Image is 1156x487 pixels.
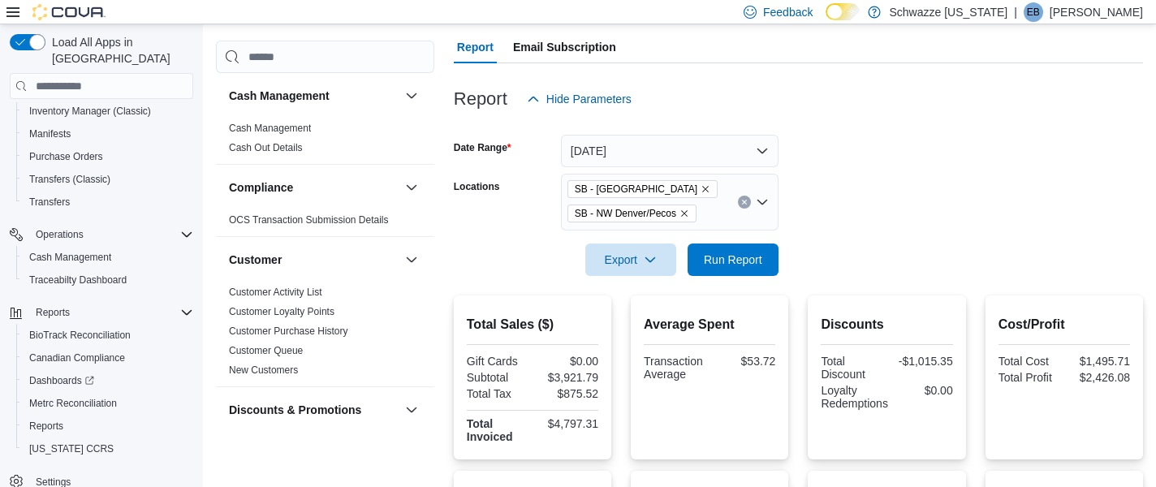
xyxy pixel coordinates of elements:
button: Traceabilty Dashboard [16,269,200,291]
span: Traceabilty Dashboard [23,270,193,290]
div: $875.52 [536,387,598,400]
button: Cash Management [229,88,399,104]
h3: Report [454,89,507,109]
span: SB - [GEOGRAPHIC_DATA] [575,181,697,197]
span: Traceabilty Dashboard [29,274,127,287]
span: Reports [29,420,63,433]
h2: Discounts [821,315,952,334]
div: -$1,015.35 [891,355,953,368]
span: Inventory Manager (Classic) [29,105,151,118]
a: Traceabilty Dashboard [23,270,133,290]
button: Reports [16,415,200,437]
button: Remove SB - NW Denver/Pecos from selection in this group [679,209,689,218]
a: Customer Loyalty Points [229,306,334,317]
label: Date Range [454,141,511,154]
button: Canadian Compliance [16,347,200,369]
label: Locations [454,180,500,193]
a: Customer Activity List [229,287,322,298]
div: Transaction Average [644,355,706,381]
div: $0.00 [895,384,953,397]
h3: Compliance [229,179,293,196]
button: Open list of options [756,196,769,209]
button: Cash Management [402,86,421,106]
div: $53.72 [713,355,775,368]
span: Dashboards [29,374,94,387]
button: Clear input [738,196,751,209]
button: Inventory Manager (Classic) [16,100,200,123]
a: New Customers [229,364,298,376]
span: Operations [36,228,84,241]
button: [US_STATE] CCRS [16,437,200,460]
a: Inventory Manager (Classic) [23,101,157,121]
h2: Average Spent [644,315,775,334]
button: Metrc Reconciliation [16,392,200,415]
div: Gift Cards [467,355,529,368]
button: Compliance [229,179,399,196]
div: Total Profit [999,371,1061,384]
a: BioTrack Reconciliation [23,325,137,345]
a: Cash Management [229,123,311,134]
span: Transfers [23,192,193,212]
span: EB [1027,2,1040,22]
a: Canadian Compliance [23,348,132,368]
div: $4,797.31 [536,417,598,430]
strong: Total Invoiced [467,417,513,443]
h2: Cost/Profit [999,315,1130,334]
button: Reports [29,303,76,322]
span: Reports [23,416,193,436]
div: $2,426.08 [1068,371,1130,384]
span: BioTrack Reconciliation [29,329,131,342]
span: Dashboards [23,371,193,390]
button: Manifests [16,123,200,145]
button: Export [585,243,676,276]
button: Cash Management [16,246,200,269]
a: Purchase Orders [23,147,110,166]
a: Dashboards [16,369,200,392]
button: Operations [29,225,90,244]
button: Customer [229,252,399,268]
div: $3,921.79 [536,371,598,384]
span: Reports [29,303,193,322]
a: Discounts [229,437,272,448]
button: [DATE] [561,135,779,167]
div: Compliance [216,210,434,236]
div: Total Cost [999,355,1061,368]
button: Hide Parameters [520,83,638,115]
a: Cash Out Details [229,142,303,153]
span: Load All Apps in [GEOGRAPHIC_DATA] [45,34,193,67]
span: Run Report [704,252,762,268]
button: Transfers [16,191,200,213]
a: Transfers (Classic) [23,170,117,189]
p: [PERSON_NAME] [1050,2,1143,22]
div: Subtotal [467,371,529,384]
a: Customer Queue [229,345,303,356]
span: Export [595,243,666,276]
span: Inventory Manager (Classic) [23,101,193,121]
button: BioTrack Reconciliation [16,324,200,347]
span: Canadian Compliance [29,351,125,364]
a: OCS Transaction Submission Details [229,214,389,226]
span: SB - Federal Heights [567,180,718,198]
span: Transfers (Classic) [23,170,193,189]
p: | [1014,2,1017,22]
span: Manifests [29,127,71,140]
span: [US_STATE] CCRS [29,442,114,455]
a: Transfers [23,192,76,212]
div: $0.00 [536,355,598,368]
button: Remove SB - Federal Heights from selection in this group [701,184,710,194]
div: Cash Management [216,119,434,164]
div: Emily Bunny [1024,2,1043,22]
span: Report [457,31,494,63]
span: Washington CCRS [23,439,193,459]
span: Dark Mode [826,20,826,21]
div: $1,495.71 [1068,355,1130,368]
a: Cash Management [23,248,118,267]
span: Cash Management [29,251,111,264]
span: Cash Management [23,248,193,267]
div: Total Tax [467,387,529,400]
h3: Customer [229,252,282,268]
span: Hide Parameters [546,91,632,107]
span: Email Subscription [513,31,616,63]
button: Compliance [402,178,421,197]
a: Dashboards [23,371,101,390]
